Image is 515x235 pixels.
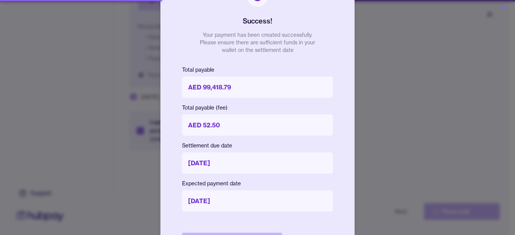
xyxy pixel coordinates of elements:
p: Total payable (fee) [182,104,333,111]
p: Your payment has been created successfully. Please ensure there are sufficient funds in your wall... [197,31,318,54]
p: Total payable [182,66,333,74]
p: [DATE] [182,152,333,174]
p: Expected payment date [182,180,333,187]
h2: Success! [243,16,272,27]
p: AED 99,418.79 [182,77,333,98]
p: Settlement due date [182,142,333,149]
p: [DATE] [182,190,333,211]
p: AED 52.50 [182,114,333,136]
